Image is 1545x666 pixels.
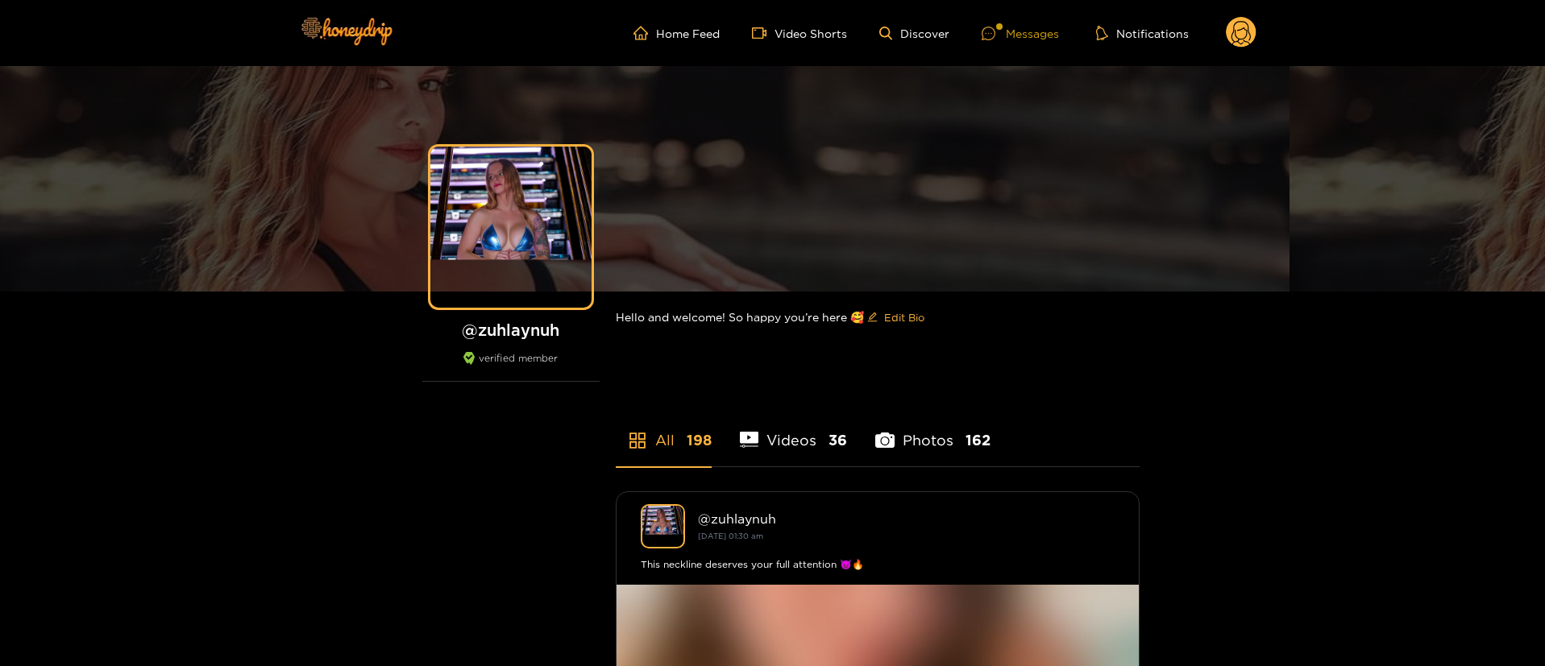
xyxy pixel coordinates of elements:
span: video-camera [752,26,775,40]
img: zuhlaynuh [641,504,685,548]
button: Notifications [1091,25,1194,41]
span: 198 [687,430,712,450]
li: All [616,394,712,466]
small: [DATE] 01:30 am [698,532,763,540]
span: 162 [966,430,991,450]
li: Photos [875,394,991,466]
button: editEdit Bio [864,304,928,330]
a: Discover [879,27,949,40]
div: Messages [982,24,1059,43]
div: Hello and welcome! So happy you’re here 🥰 [616,292,1140,343]
a: Home Feed [633,26,720,40]
div: @ zuhlaynuh [698,511,1115,526]
span: Edit Bio [884,309,924,325]
li: Videos [740,394,848,466]
span: home [633,26,656,40]
a: Video Shorts [752,26,847,40]
h1: @ zuhlaynuh [422,320,600,340]
span: edit [867,312,878,324]
div: This neckline deserves your full attention 😈🔥 [641,556,1115,573]
div: verified member [422,352,600,382]
span: 36 [829,430,847,450]
span: appstore [628,431,647,450]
